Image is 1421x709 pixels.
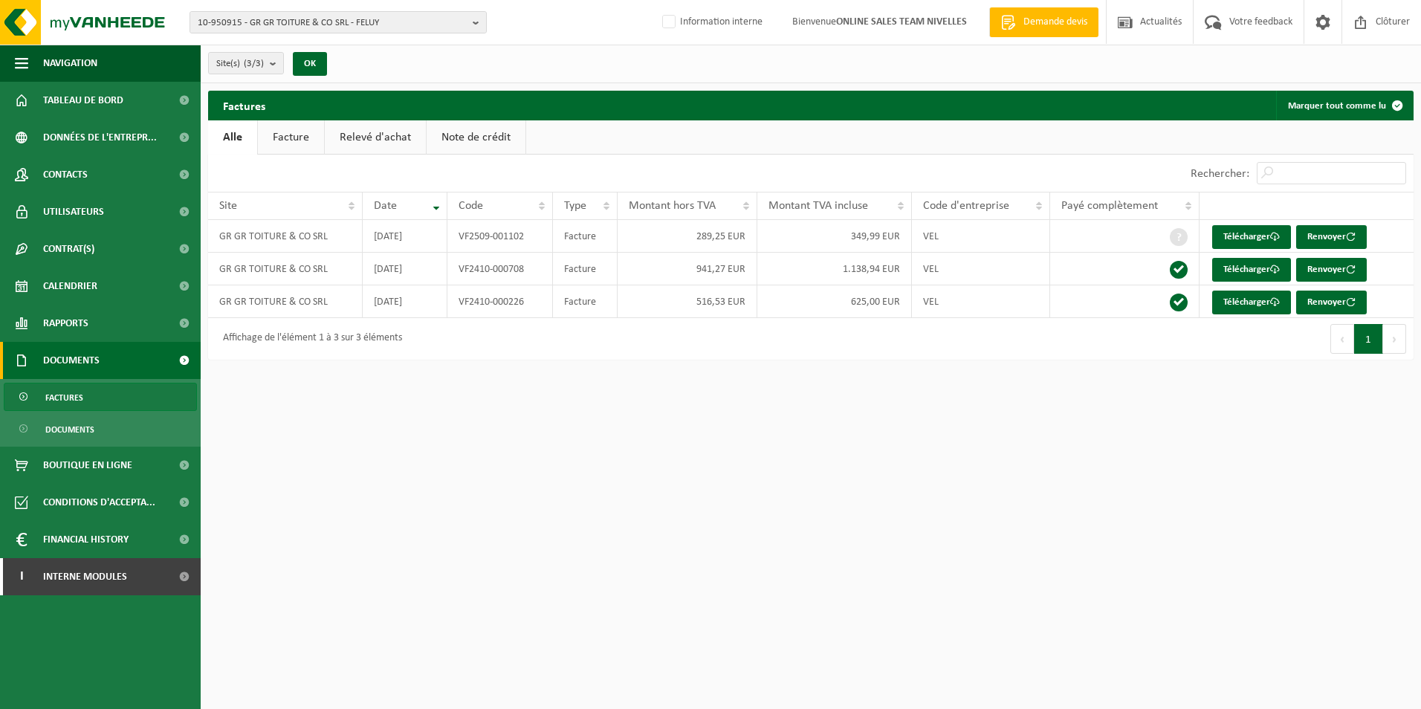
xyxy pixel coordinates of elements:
[447,253,554,285] td: VF2410-000708
[43,305,88,342] span: Rapports
[1354,324,1383,354] button: 1
[1212,291,1291,314] a: Télécharger
[198,12,467,34] span: 10-950915 - GR GR TOITURE & CO SRL - FELUY
[427,120,525,155] a: Note de crédit
[1296,225,1367,249] button: Renvoyer
[325,120,426,155] a: Relevé d'achat
[1212,225,1291,249] a: Télécharger
[43,230,94,268] span: Contrat(s)
[258,120,324,155] a: Facture
[216,53,264,75] span: Site(s)
[1191,168,1249,180] label: Rechercher:
[1020,15,1091,30] span: Demande devis
[43,447,132,484] span: Boutique en ligne
[553,220,618,253] td: Facture
[363,285,447,318] td: [DATE]
[208,220,363,253] td: GR GR TOITURE & CO SRL
[43,156,88,193] span: Contacts
[216,326,402,352] div: Affichage de l'élément 1 à 3 sur 3 éléments
[757,285,912,318] td: 625,00 EUR
[1061,200,1158,212] span: Payé complètement
[447,285,554,318] td: VF2410-000226
[208,253,363,285] td: GR GR TOITURE & CO SRL
[43,45,97,82] span: Navigation
[208,285,363,318] td: GR GR TOITURE & CO SRL
[618,253,757,285] td: 941,27 EUR
[45,415,94,444] span: Documents
[459,200,483,212] span: Code
[43,521,129,558] span: Financial History
[219,200,237,212] span: Site
[43,484,155,521] span: Conditions d'accepta...
[659,11,763,33] label: Information interne
[618,220,757,253] td: 289,25 EUR
[4,383,197,411] a: Factures
[768,200,868,212] span: Montant TVA incluse
[15,558,28,595] span: I
[836,16,967,27] strong: ONLINE SALES TEAM NIVELLES
[553,285,618,318] td: Facture
[1330,324,1354,354] button: Previous
[1296,291,1367,314] button: Renvoyer
[43,82,123,119] span: Tableau de bord
[757,253,912,285] td: 1.138,94 EUR
[912,285,1050,318] td: VEL
[208,91,280,120] h2: Factures
[912,253,1050,285] td: VEL
[989,7,1098,37] a: Demande devis
[293,52,327,76] button: OK
[374,200,397,212] span: Date
[244,59,264,68] count: (3/3)
[1296,258,1367,282] button: Renvoyer
[363,220,447,253] td: [DATE]
[564,200,586,212] span: Type
[43,558,127,595] span: Interne modules
[43,193,104,230] span: Utilisateurs
[45,383,83,412] span: Factures
[757,220,912,253] td: 349,99 EUR
[43,342,100,379] span: Documents
[1212,258,1291,282] a: Télécharger
[43,119,157,156] span: Données de l'entrepr...
[208,52,284,74] button: Site(s)(3/3)
[208,120,257,155] a: Alle
[912,220,1050,253] td: VEL
[629,200,716,212] span: Montant hors TVA
[447,220,554,253] td: VF2509-001102
[1383,324,1406,354] button: Next
[923,200,1009,212] span: Code d'entreprise
[363,253,447,285] td: [DATE]
[553,253,618,285] td: Facture
[1276,91,1412,120] button: Marquer tout comme lu
[190,11,487,33] button: 10-950915 - GR GR TOITURE & CO SRL - FELUY
[43,268,97,305] span: Calendrier
[618,285,757,318] td: 516,53 EUR
[4,415,197,443] a: Documents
